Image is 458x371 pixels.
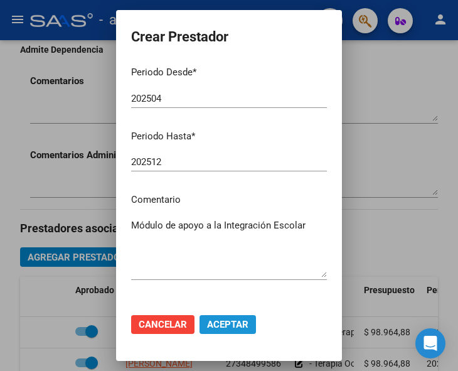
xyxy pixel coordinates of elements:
p: Admite Dependencia [131,301,327,316]
button: Cancelar [131,315,194,334]
p: Comentario [131,193,327,207]
span: Cancelar [139,319,187,330]
span: Aceptar [207,319,248,330]
div: Open Intercom Messenger [415,328,445,358]
button: Aceptar [200,315,256,334]
h2: Crear Prestador [131,25,327,49]
p: Periodo Desde [131,65,327,80]
p: Periodo Hasta [131,129,327,144]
